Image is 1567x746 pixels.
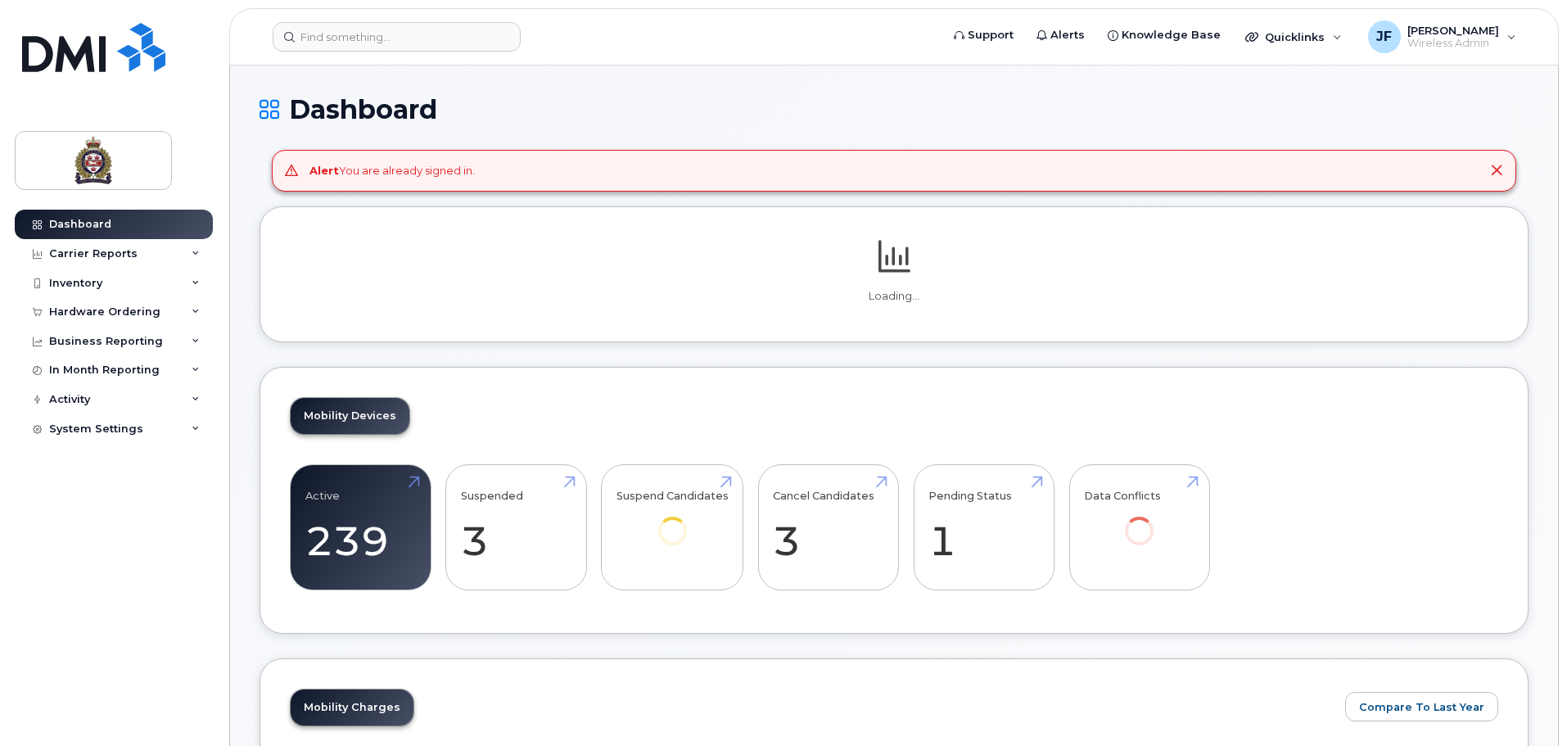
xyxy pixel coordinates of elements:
[290,289,1498,304] p: Loading...
[928,473,1039,581] a: Pending Status 1
[773,473,883,581] a: Cancel Candidates 3
[291,398,409,434] a: Mobility Devices
[260,95,1529,124] h1: Dashboard
[461,473,571,581] a: Suspended 3
[616,473,729,567] a: Suspend Candidates
[309,163,475,179] div: You are already signed in.
[309,164,339,177] strong: Alert
[291,689,413,726] a: Mobility Charges
[1345,692,1498,721] button: Compare To Last Year
[1084,473,1194,567] a: Data Conflicts
[1359,699,1484,715] span: Compare To Last Year
[305,473,416,581] a: Active 239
